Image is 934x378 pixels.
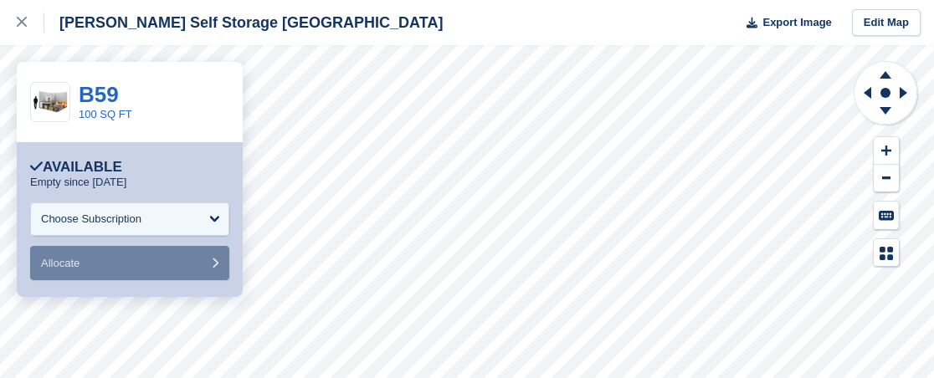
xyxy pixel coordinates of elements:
button: Export Image [736,9,832,37]
p: Empty since [DATE] [30,176,126,189]
div: Available [30,159,122,176]
div: [PERSON_NAME] Self Storage [GEOGRAPHIC_DATA] [44,13,443,33]
span: Allocate [41,257,80,269]
button: Map Legend [874,239,899,267]
div: Choose Subscription [41,211,141,227]
a: Edit Map [852,9,921,37]
button: Allocate [30,246,229,280]
a: B59 [79,82,119,107]
span: Export Image [762,14,831,31]
button: Zoom In [874,137,899,165]
img: 100-sqft-unit.jpg [31,88,69,117]
button: Zoom Out [874,165,899,192]
a: 100 SQ FT [79,108,132,120]
button: Keyboard Shortcuts [874,202,899,229]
